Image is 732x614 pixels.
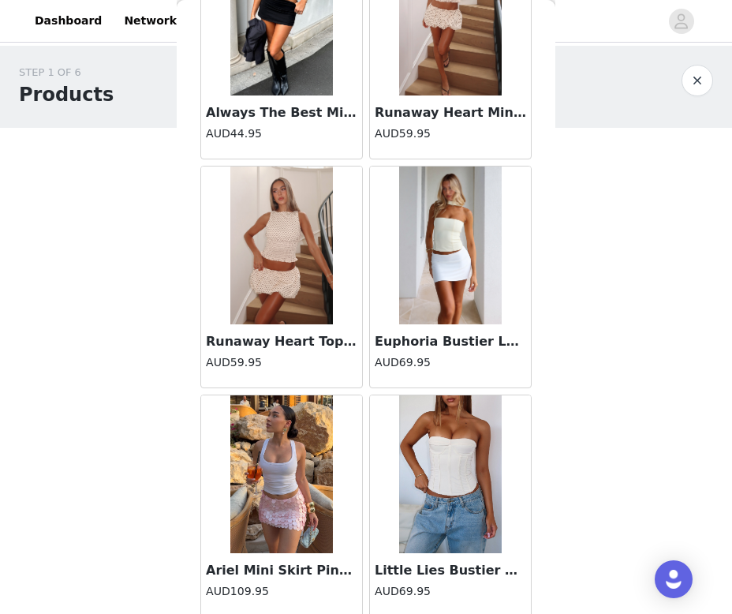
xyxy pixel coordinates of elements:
h3: Little Lies Bustier Off White [375,561,526,580]
img: Ariel Mini Skirt Pink Shell [230,395,333,553]
a: Dashboard [25,3,111,39]
h4: AUD69.95 [375,354,526,371]
h1: Products [19,80,114,109]
img: Little Lies Bustier Off White [399,395,502,553]
h4: AUD69.95 [375,583,526,600]
h3: Ariel Mini Skirt Pink Shell [206,561,357,580]
h4: AUD59.95 [375,125,526,142]
img: Runaway Heart Top Cream Polka Dot [230,167,333,324]
h3: Runaway Heart Top Cream Polka Dot [206,332,357,351]
h4: AUD59.95 [206,354,357,371]
div: avatar [674,9,689,34]
h3: Runaway Heart Mini Skirt Cream Polka Dot [375,103,526,122]
h3: Always The Best Mini Skirt Black [206,103,357,122]
div: STEP 1 OF 6 [19,65,114,80]
img: Euphoria Bustier Lemon [399,167,502,324]
h4: AUD109.95 [206,583,357,600]
h4: AUD44.95 [206,125,357,142]
a: Networks [114,3,192,39]
div: Open Intercom Messenger [655,560,693,598]
h3: Euphoria Bustier Lemon [375,332,526,351]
